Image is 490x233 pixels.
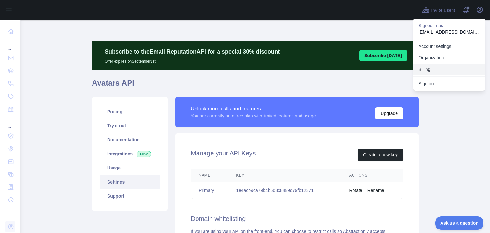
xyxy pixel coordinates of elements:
[435,216,484,230] iframe: Toggle Customer Support
[359,50,407,61] button: Subscribe [DATE]
[413,41,485,52] a: Account settings
[92,78,419,93] h1: Avatars API
[100,175,160,189] a: Settings
[413,64,485,75] button: Billing
[5,207,15,220] div: ...
[341,169,403,182] th: Actions
[431,7,456,14] span: Invite users
[228,169,341,182] th: Key
[191,169,228,182] th: Name
[100,161,160,175] a: Usage
[413,52,485,64] a: Organization
[5,38,15,51] div: ...
[105,56,280,64] p: Offer expires on September 1st.
[100,119,160,133] a: Try it out
[191,182,228,199] td: Primary
[349,187,362,193] button: Rotate
[5,116,15,129] div: ...
[191,113,316,119] div: You are currently on a free plan with limited features and usage
[105,47,280,56] p: Subscribe to the Email Reputation API for a special 30 % discount
[100,189,160,203] a: Support
[228,182,341,199] td: 1e4acb9ca79b4b6d8c8489d79fb12371
[375,107,403,119] button: Upgrade
[100,147,160,161] a: Integrations New
[367,187,384,193] button: Rename
[421,5,457,15] button: Invite users
[413,78,485,89] button: Sign out
[137,151,151,157] span: New
[100,133,160,147] a: Documentation
[358,149,403,161] button: Create a new key
[419,29,480,35] p: [EMAIL_ADDRESS][DOMAIN_NAME]
[191,149,256,161] h2: Manage your API Keys
[191,105,316,113] div: Unlock more calls and features
[100,105,160,119] a: Pricing
[419,22,480,29] p: Signed in as
[191,214,403,223] h2: Domain whitelisting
